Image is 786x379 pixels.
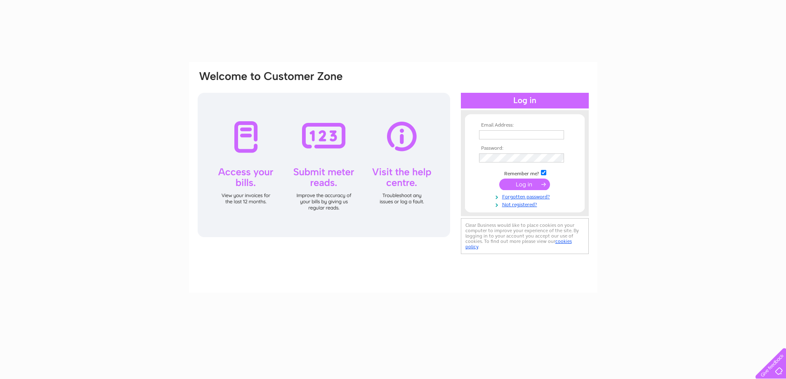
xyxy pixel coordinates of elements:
[465,238,572,250] a: cookies policy
[461,218,589,254] div: Clear Business would like to place cookies on your computer to improve your experience of the sit...
[477,169,573,177] td: Remember me?
[477,122,573,128] th: Email Address:
[477,146,573,151] th: Password:
[499,179,550,190] input: Submit
[479,192,573,200] a: Forgotten password?
[479,200,573,208] a: Not registered?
